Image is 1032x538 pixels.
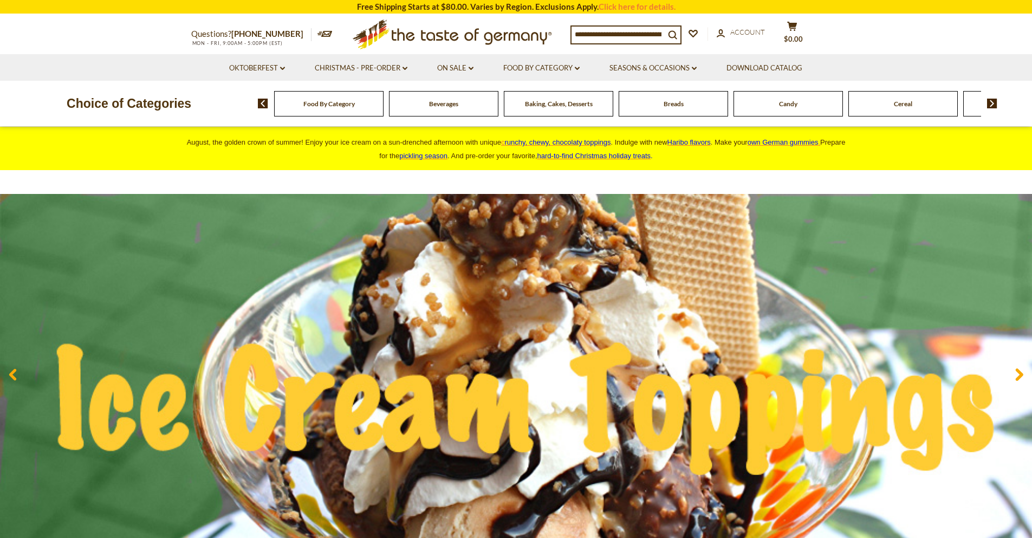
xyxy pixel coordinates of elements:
[303,100,355,108] a: Food By Category
[187,138,846,160] span: August, the golden crown of summer! Enjoy your ice cream on a sun-drenched afternoon with unique ...
[599,2,676,11] a: Click here for details.
[191,40,283,46] span: MON - FRI, 9:00AM - 5:00PM (EST)
[437,62,473,74] a: On Sale
[399,152,447,160] a: pickling season
[667,138,711,146] a: Haribo flavors
[779,100,797,108] a: Candy
[726,62,802,74] a: Download Catalog
[258,99,268,108] img: previous arrow
[503,62,580,74] a: Food By Category
[987,99,997,108] img: next arrow
[537,152,653,160] span: .
[429,100,458,108] a: Beverages
[748,138,819,146] span: own German gummies
[504,138,611,146] span: runchy, chewy, chocolaty toppings
[776,21,809,48] button: $0.00
[537,152,651,160] a: hard-to-find Christmas holiday treats
[730,28,765,36] span: Account
[784,35,803,43] span: $0.00
[664,100,684,108] a: Breads
[191,27,311,41] p: Questions?
[229,62,285,74] a: Oktoberfest
[315,62,407,74] a: Christmas - PRE-ORDER
[609,62,697,74] a: Seasons & Occasions
[525,100,593,108] a: Baking, Cakes, Desserts
[501,138,611,146] a: crunchy, chewy, chocolaty toppings
[717,27,765,38] a: Account
[748,138,820,146] a: own German gummies.
[231,29,303,38] a: [PHONE_NUMBER]
[894,100,912,108] a: Cereal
